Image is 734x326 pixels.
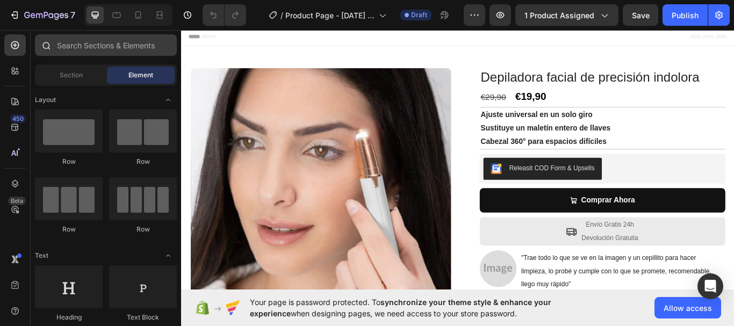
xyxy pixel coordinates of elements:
[349,97,479,106] strong: Ajuste universal en un solo giro
[515,4,618,26] button: 1 product assigned
[608,284,625,301] button: Carousel Next Arrow
[8,197,26,205] div: Beta
[466,241,532,250] span: Devolución Gratuita
[348,187,634,216] button: Comprar Ahora
[524,10,594,21] span: 1 product assigned
[361,158,373,171] img: CKKYs5695_ICEAE=.webp
[382,158,481,170] div: Releasit COD Form & Upsells
[663,4,708,26] button: Publish
[70,9,75,21] p: 7
[280,10,283,21] span: /
[250,296,593,319] span: Your page is password protected. To when designing pages, we need access to your store password.
[349,128,495,137] strong: Cabezal 360° para espacios difíciles
[632,11,650,20] span: Save
[109,224,177,234] div: Row
[203,4,246,26] div: Undo/Redo
[4,4,80,26] button: 7
[285,10,375,21] span: Product Page - [DATE] 12:00:49
[160,247,177,264] span: Toggle open
[352,152,490,178] button: Releasit COD Form & Upsells
[35,34,177,56] input: Search Sections & Elements
[109,157,177,166] div: Row
[128,70,153,80] span: Element
[348,260,391,303] img: 2237x1678
[10,114,26,123] div: 450
[35,157,103,166] div: Row
[654,297,721,318] button: Allow access
[348,48,634,69] h1: Depiladora facial de precisión indolora
[250,298,551,318] span: synchronize your theme style & enhance your experience
[109,313,177,322] div: Text Block
[411,10,427,20] span: Draft
[623,4,658,26] button: Save
[181,27,734,292] iframe: Design area
[664,302,712,314] span: Allow access
[471,226,527,234] span: Envío Gratis 24h
[349,113,500,122] strong: Sustituye un maletín entero de llaves
[388,69,426,93] div: €19,90
[697,273,723,299] div: Open Intercom Messenger
[672,10,699,21] div: Publish
[35,251,48,260] span: Text
[348,71,379,91] div: €29,90
[35,224,103,234] div: Row
[396,264,617,304] span: "Trae todo lo que se ve en la imagen y un cepillito para hacer limpieza, lo probé y cumple con lo...
[35,95,56,105] span: Layout
[160,91,177,108] span: Toggle open
[60,70,83,80] span: Section
[466,194,529,209] div: Comprar Ahora
[35,313,103,322] div: Heading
